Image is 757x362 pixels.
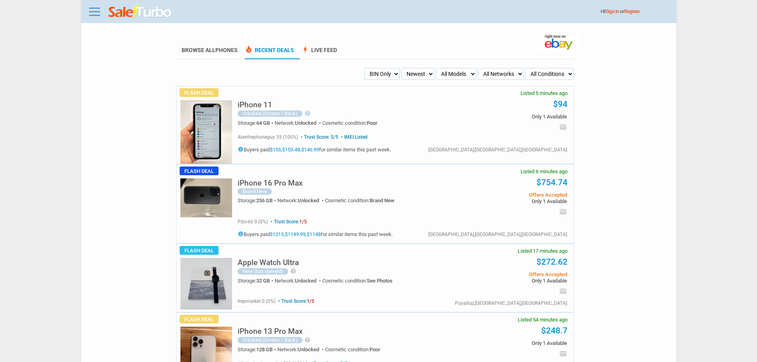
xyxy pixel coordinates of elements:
span: Trust Score: 5/5 [299,134,338,140]
span: Only 1 Available [447,114,567,119]
span: irepmarket 0 (0%) [238,298,275,304]
span: Listed 5 minutes ago [521,91,567,96]
i: email [559,123,567,131]
a: Sign In [606,9,619,14]
a: $153.48 [282,147,300,153]
h5: Apple Watch Ultra [238,259,299,266]
a: iPhone 13 Pro Max [238,329,303,335]
a: Apple Watch Ultra [238,260,299,266]
span: Offers Accepted [447,272,567,277]
span: Flash Deal [180,315,219,323]
span: or [620,9,640,14]
a: $1148 [307,231,321,237]
div: Cosmetic condition: [322,278,393,283]
i: email [559,287,567,295]
a: $155 [270,147,281,153]
span: Poor [370,347,380,352]
h5: Buyers paid , , for similar items this past week. [238,231,393,237]
span: Listed 17 minutes ago [518,248,567,254]
span: Trust Score: [269,219,307,225]
div: Storage: [238,198,277,203]
div: Cracked (Screen / Back) [238,337,302,343]
span: Hi! [601,9,606,14]
a: $248.7 [541,326,567,335]
a: $146.99 [301,147,319,153]
i: info [238,146,244,152]
img: s-l225.jpg [180,258,232,310]
div: Puyallup,[GEOGRAPHIC_DATA],[GEOGRAPHIC_DATA] [455,301,567,306]
div: [GEOGRAPHIC_DATA],[GEOGRAPHIC_DATA],[GEOGRAPHIC_DATA] [428,147,567,152]
span: 32 GB [256,278,270,284]
img: s-l225.jpg [180,100,232,164]
a: boltLive Feed [301,47,337,59]
img: s-l225.jpg [180,178,232,217]
span: Only 1 Available [447,199,567,204]
span: Unlocked [298,347,319,352]
div: Storage: [238,278,275,283]
a: $754.74 [536,178,567,187]
span: Flash Deal [180,246,219,255]
a: iPhone 11 [238,103,272,108]
a: iPhone 16 Pro Max [238,181,303,187]
span: 128 GB [256,347,273,352]
span: Listed 6 minutes ago [521,169,567,174]
i: email [559,208,567,216]
h5: iPhone 11 [238,101,272,108]
i: help [304,110,311,116]
div: Cosmetic condition: [325,198,395,203]
span: 1/5 [299,219,307,225]
div: Storage: [238,347,277,352]
span: IMEI Listed [339,134,368,140]
div: New (box opened) [238,268,288,275]
span: Offers Accepted [447,192,567,197]
h5: Buyers paid , , for similar items this past week. [238,146,391,152]
a: Register [624,9,640,14]
a: $1215 [270,231,284,237]
span: local_fire_department [245,45,253,53]
h5: iPhone 16 Pro Max [238,179,303,187]
span: bolt [301,45,309,53]
div: Cosmetic condition: [322,120,378,126]
div: Cracked (Screen / Back) [238,110,302,117]
span: Trust Score: [277,298,314,304]
span: 256 GB [256,197,273,203]
span: pdo-66 0 (0%) [238,219,268,225]
span: Brand New [370,197,395,203]
i: email [559,350,567,358]
span: 64 GB [256,120,270,126]
a: $272.62 [536,257,567,267]
span: Listed 54 minutes ago [518,317,567,322]
span: Unlocked [298,197,319,203]
div: Network: [277,198,325,203]
span: Flash Deal [180,166,219,175]
div: Storage: [238,120,275,126]
i: help [290,268,296,274]
span: Phones [215,47,238,53]
span: Only 1 Available [447,278,567,283]
a: $94 [553,99,567,109]
i: help [304,337,311,343]
div: Network: [277,347,325,352]
span: Unlocked [295,278,316,284]
span: Unlocked [295,120,316,126]
div: Network: [275,120,322,126]
span: 1/5 [307,298,314,304]
a: Browse AllPhones [182,47,238,53]
span: See Photos [367,278,393,284]
div: Brand New [238,188,272,195]
span: Flash Deal [180,88,219,97]
div: Network: [275,278,322,283]
a: $1149.99 [285,231,306,237]
a: local_fire_departmentRecent Deals [245,47,294,59]
h5: iPhone 13 Pro Max [238,327,303,335]
i: info [238,231,244,237]
div: Cosmetic condition: [325,347,380,352]
span: alexthephoneguy 35 (100%) [238,134,298,140]
span: Poor [367,120,378,126]
img: saleturbo.com - Online Deals and Discount Coupons [108,5,172,19]
div: [GEOGRAPHIC_DATA],[GEOGRAPHIC_DATA],[GEOGRAPHIC_DATA] [428,232,567,237]
span: Only 1 Available [447,341,567,346]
